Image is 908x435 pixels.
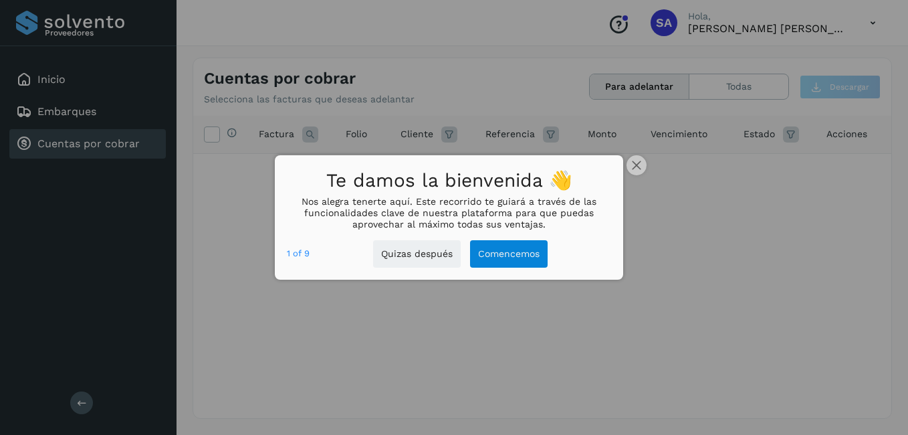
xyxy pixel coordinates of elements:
div: step 1 of 9 [287,246,310,261]
button: Quizas después [373,240,461,268]
h1: Te damos la bienvenida 👋 [287,166,611,196]
p: Nos alegra tenerte aquí. Este recorrido te guiará a través de las funcionalidades clave de nuestr... [287,196,611,230]
button: close, [627,155,647,175]
button: Comencemos [470,240,548,268]
div: Te damos la bienvenida 👋Nos alegra tenerte aquí. Este recorrido te guiará a través de las funcion... [275,155,623,280]
div: 1 of 9 [287,246,310,261]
